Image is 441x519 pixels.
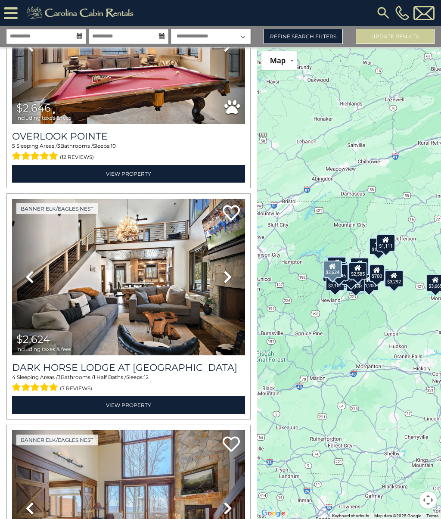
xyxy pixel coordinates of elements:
[426,513,438,518] a: Terms (opens in new tab)
[12,362,245,373] h3: Dark Horse Lodge at Eagles Nest
[12,142,245,163] div: Sleeping Areas / Bathrooms / Sleeps:
[259,508,288,519] a: Open this area in Google Maps (opens a new window)
[12,199,245,355] img: thumbnail_164375639.jpeg
[360,274,379,291] div: $1,200
[57,143,60,149] span: 3
[22,4,141,22] img: Khaki-logo.png
[16,333,50,345] span: $2,624
[356,29,435,44] button: Update Results
[58,374,61,380] span: 3
[346,275,365,292] div: $1,884
[12,374,16,380] span: 4
[12,362,245,373] a: Dark Horse Lodge at [GEOGRAPHIC_DATA]
[16,203,98,214] a: Banner Elk/Eagles Nest
[259,508,288,519] img: Google
[16,102,51,114] span: $2,646
[374,513,421,518] span: Map data ©2025 Google
[144,374,149,380] span: 12
[16,435,98,445] a: Banner Elk/Eagles Nest
[16,115,71,121] span: including taxes & fees
[60,152,94,163] span: (12 reviews)
[93,374,126,380] span: 1 Half Baths /
[261,51,297,70] button: Change map style
[223,204,240,223] a: Add to favorites
[12,373,245,394] div: Sleeping Areas / Bathrooms / Sleeps:
[323,261,342,278] div: $2,624
[264,29,342,44] a: Refine Search Filters
[350,258,369,275] div: $2,457
[326,256,345,273] div: $1,095
[369,238,388,255] div: $1,273
[369,264,385,282] div: $700
[348,262,367,280] div: $2,585
[16,346,71,352] span: including taxes & fees
[332,513,369,519] button: Keyboard shortcuts
[60,383,92,394] span: (7 reviews)
[270,56,286,65] span: Map
[323,264,342,282] div: $2,591
[384,270,403,287] div: $3,292
[419,491,437,509] button: Map camera controls
[12,131,245,142] a: Overlook Pointe
[327,257,346,274] div: $2,854
[329,264,348,281] div: $2,646
[12,396,245,414] a: View Property
[223,435,240,454] a: Add to favorites
[393,6,411,20] a: [PHONE_NUMBER]
[326,274,345,291] div: $2,101
[12,143,15,149] span: 5
[111,143,116,149] span: 10
[376,234,395,252] div: $1,111
[376,5,391,21] img: search-regular.svg
[12,165,245,183] a: View Property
